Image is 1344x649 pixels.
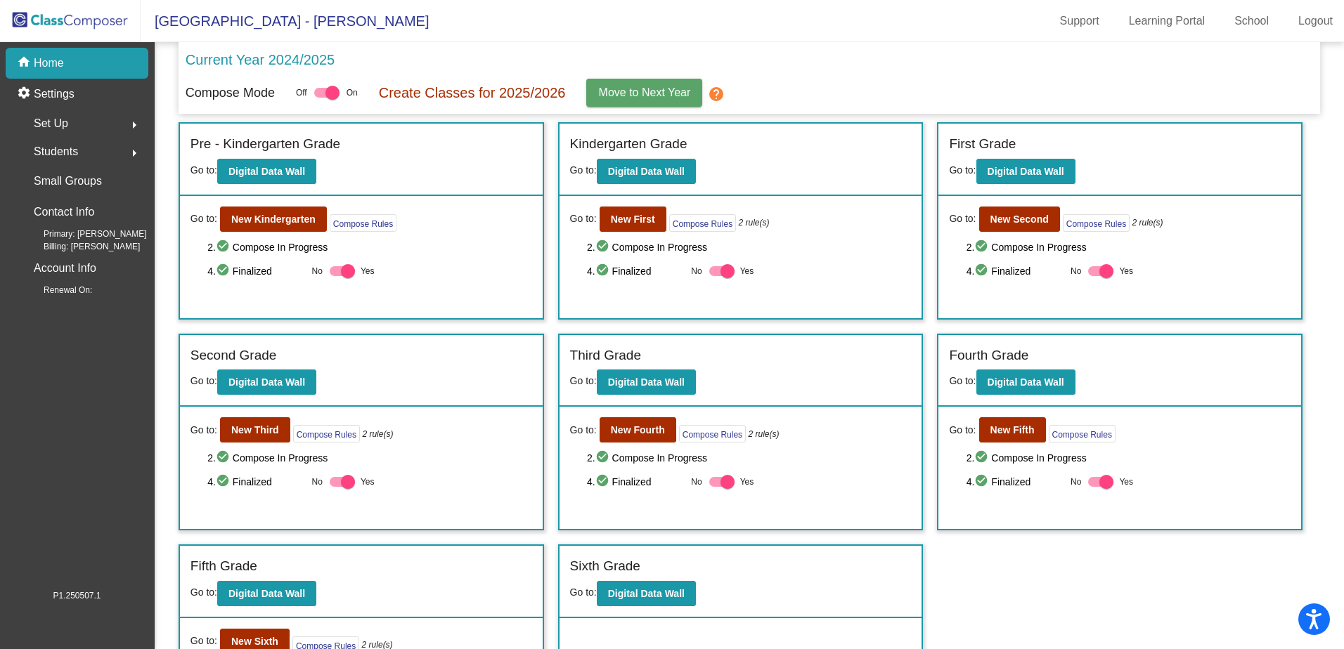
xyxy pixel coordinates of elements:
span: 2. Compose In Progress [587,239,911,256]
span: Go to: [570,211,597,226]
p: Contact Info [34,202,94,222]
span: Yes [361,263,375,280]
button: New Fourth [600,417,676,442]
b: New Second [990,214,1049,225]
span: Go to: [190,634,217,648]
span: Off [296,86,307,99]
a: School [1223,10,1280,32]
b: New First [611,214,655,225]
span: Renewal On: [21,284,92,296]
p: Settings [34,86,75,103]
span: Go to: [190,586,217,598]
button: Digital Data Wall [976,159,1075,184]
mat-icon: check_circle [216,239,233,256]
span: Go to: [570,423,597,438]
button: Digital Data Wall [217,369,316,395]
label: Sixth Grade [570,556,640,577]
b: Digital Data Wall [228,588,305,599]
mat-icon: check_circle [974,473,991,490]
span: Primary: [PERSON_NAME] [21,228,147,240]
span: Students [34,142,78,162]
span: Yes [740,263,754,280]
button: Digital Data Wall [217,159,316,184]
button: Digital Data Wall [597,581,696,606]
b: New Kindergarten [231,214,316,225]
label: Fourth Grade [949,346,1028,366]
label: Fifth Grade [190,556,257,577]
label: First Grade [949,134,1016,155]
button: Compose Rules [330,214,396,232]
label: Third Grade [570,346,641,366]
button: Digital Data Wall [217,581,316,606]
mat-icon: arrow_right [126,117,143,133]
b: Digital Data Wall [988,166,1064,177]
span: No [691,476,702,488]
span: Go to: [190,375,217,386]
span: Go to: [949,423,976,438]
button: Move to Next Year [586,79,702,107]
button: New Second [979,206,1060,232]
button: New Kindergarten [220,206,327,232]
mat-icon: check_circle [974,239,991,256]
mat-icon: check_circle [595,263,612,280]
b: Digital Data Wall [228,166,305,177]
span: 2. Compose In Progress [207,450,531,466]
i: 2 rule(s) [748,428,779,440]
button: New Fifth [979,417,1046,442]
mat-icon: help [708,86,725,103]
span: Billing: [PERSON_NAME] [21,240,140,253]
b: New Fourth [611,424,665,435]
span: Yes [740,473,754,490]
button: New First [600,206,666,232]
button: Compose Rules [1049,425,1116,442]
span: 4. Finalized [207,263,304,280]
span: Go to: [949,211,976,226]
button: Digital Data Wall [597,369,696,395]
mat-icon: check_circle [595,473,612,490]
span: No [1071,476,1081,488]
i: 2 rule(s) [738,216,769,229]
span: 2. Compose In Progress [207,239,531,256]
b: New Sixth [231,636,278,647]
p: Create Classes for 2025/2026 [379,82,566,103]
b: New Third [231,424,279,435]
p: Compose Mode [186,84,275,103]
span: Go to: [190,164,217,176]
span: 4. Finalized [967,473,1064,490]
b: Digital Data Wall [988,376,1064,388]
span: Set Up [34,114,68,133]
button: New Third [220,417,290,442]
span: 4. Finalized [967,263,1064,280]
b: Digital Data Wall [608,588,685,599]
p: Small Groups [34,171,102,191]
button: Digital Data Wall [976,369,1075,395]
mat-icon: check_circle [595,239,612,256]
span: 4. Finalized [587,263,684,280]
span: Yes [1119,473,1133,490]
mat-icon: check_circle [216,450,233,466]
button: Compose Rules [1063,214,1130,232]
mat-icon: check_circle [216,263,233,280]
span: No [312,476,323,488]
span: Go to: [949,375,976,386]
p: Current Year 2024/2025 [186,49,335,70]
span: 2. Compose In Progress [967,450,1291,466]
a: Logout [1287,10,1344,32]
span: Go to: [570,375,597,386]
mat-icon: arrow_right [126,145,143,162]
span: Go to: [190,423,217,438]
b: Digital Data Wall [228,376,305,388]
a: Support [1049,10,1111,32]
i: 2 rule(s) [362,428,393,440]
i: 2 rule(s) [1132,216,1163,229]
p: Account Info [34,258,96,278]
span: Yes [1119,263,1133,280]
button: Digital Data Wall [597,159,696,184]
span: 4. Finalized [587,473,684,490]
span: [GEOGRAPHIC_DATA] - [PERSON_NAME] [141,10,429,32]
label: Pre - Kindergarten Grade [190,134,340,155]
mat-icon: home [17,55,34,72]
span: No [691,265,702,277]
span: Go to: [570,164,597,176]
label: Kindergarten Grade [570,134,687,155]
